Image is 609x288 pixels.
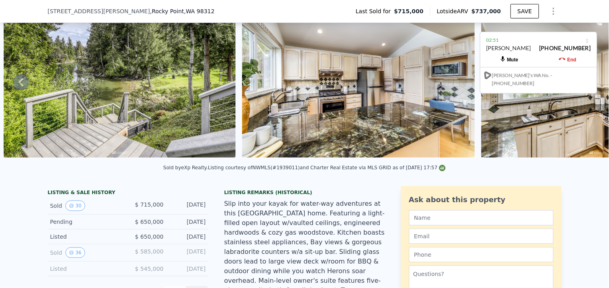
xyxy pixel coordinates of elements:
[170,265,206,273] div: [DATE]
[150,7,215,15] span: , Rocky Point
[65,247,85,258] button: View historical data
[546,3,562,19] button: Show Options
[437,7,471,15] span: Lotside ARV
[208,165,446,170] div: Listing courtesy of NWMLS (#1939011) and Charter Real Estate via MLS GRID as of [DATE] 17:57
[409,229,554,244] input: Email
[65,201,85,211] button: View historical data
[135,248,163,255] span: $ 585,000
[224,189,385,196] div: Listing Remarks (Historical)
[135,219,163,225] span: $ 650,000
[4,4,236,158] img: Sale: 121030827 Parcel: 102104611
[439,165,446,171] img: NWMLS Logo
[394,7,424,15] span: $715,000
[511,4,539,18] button: SAVE
[170,233,206,241] div: [DATE]
[242,4,475,158] img: Sale: 121030827 Parcel: 102104611
[48,189,208,197] div: LISTING & SALE HISTORY
[409,210,554,225] input: Name
[135,233,163,240] span: $ 650,000
[50,201,122,211] div: Sold
[356,7,394,15] span: Last Sold for
[48,7,150,15] span: [STREET_ADDRESS][PERSON_NAME]
[50,233,122,241] div: Listed
[409,194,554,205] div: Ask about this property
[409,247,554,262] input: Phone
[170,247,206,258] div: [DATE]
[135,266,163,272] span: $ 545,000
[170,201,206,211] div: [DATE]
[184,8,215,14] span: , WA 98312
[472,8,501,14] span: $737,000
[170,218,206,226] div: [DATE]
[135,201,163,208] span: $ 715,000
[163,165,208,170] div: Sold by eXp Realty .
[50,265,122,273] div: Listed
[50,218,122,226] div: Pending
[50,247,122,258] div: Sold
